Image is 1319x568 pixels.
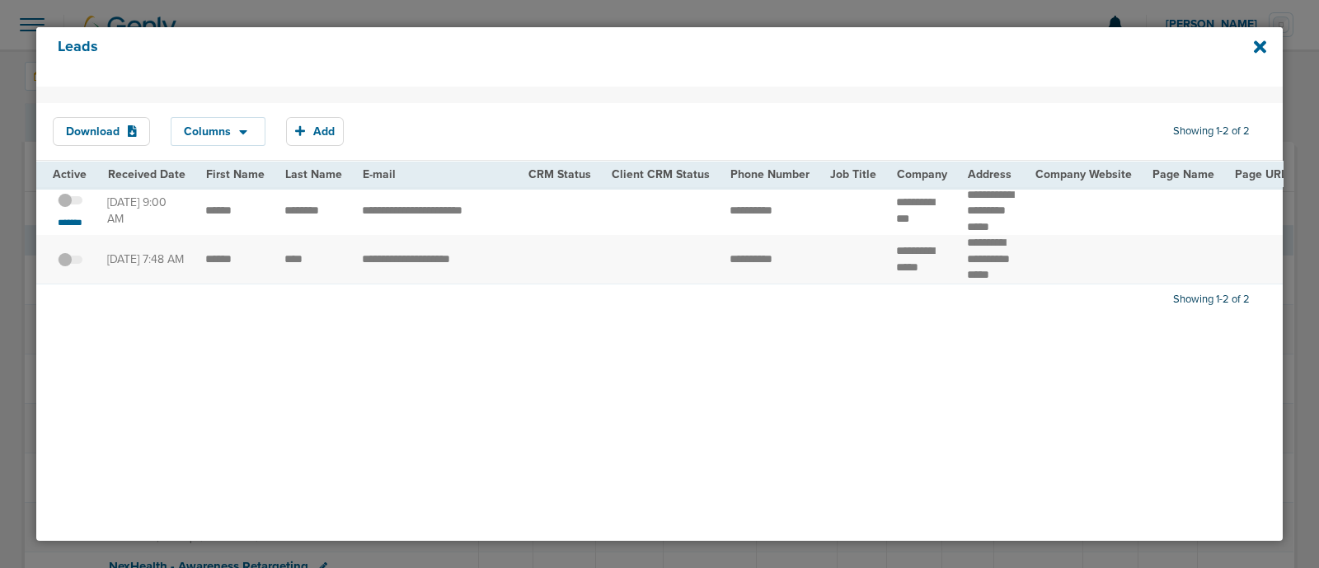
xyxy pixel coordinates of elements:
h4: Leads [58,38,1145,76]
span: Showing 1-2 of 2 [1173,124,1250,138]
th: Page Name [1142,162,1224,187]
span: First Name [206,167,265,181]
button: Download [53,117,150,146]
button: Add [286,117,344,146]
span: Columns [184,126,231,138]
th: Company Website [1025,162,1142,187]
span: CRM Status [528,167,591,181]
span: Phone Number [730,167,810,181]
span: Received Date [108,167,185,181]
td: [DATE] 7:48 AM [97,235,195,284]
th: Client CRM Status [601,162,720,187]
span: Add [313,124,335,138]
td: [DATE] 9:00 AM [97,187,195,236]
th: Address [957,162,1025,187]
span: Last Name [285,167,342,181]
span: E-mail [363,167,396,181]
th: Company [886,162,957,187]
span: Showing 1-2 of 2 [1173,293,1250,307]
span: Page URL [1235,167,1287,181]
th: Job Title [819,162,886,187]
span: Active [53,167,87,181]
